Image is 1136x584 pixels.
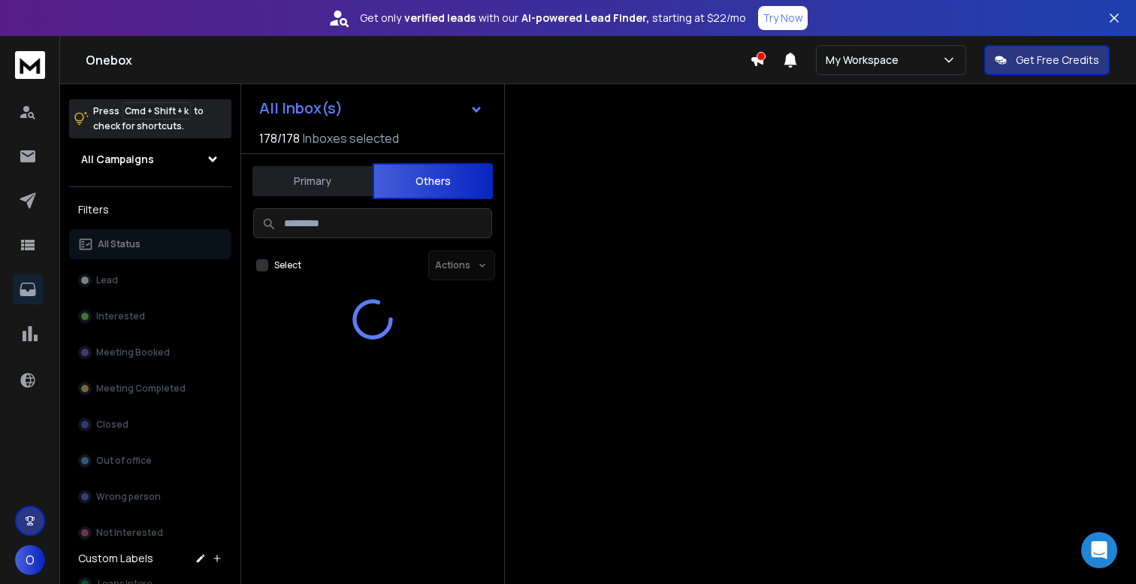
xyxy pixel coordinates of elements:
[15,51,45,79] img: logo
[1016,53,1099,68] p: Get Free Credits
[274,259,301,271] label: Select
[360,11,746,26] p: Get only with our starting at $22/mo
[93,104,204,134] p: Press to check for shortcuts.
[15,545,45,575] button: O
[259,129,300,147] span: 178 / 178
[81,152,154,167] h1: All Campaigns
[373,163,493,199] button: Others
[826,53,905,68] p: My Workspace
[247,93,495,123] button: All Inbox(s)
[1081,532,1117,568] div: Open Intercom Messenger
[521,11,649,26] strong: AI-powered Lead Finder,
[404,11,476,26] strong: verified leads
[78,551,153,566] h3: Custom Labels
[69,144,231,174] button: All Campaigns
[122,102,191,120] span: Cmd + Shift + k
[86,51,750,69] h1: Onebox
[984,45,1110,75] button: Get Free Credits
[763,11,803,26] p: Try Now
[252,165,373,198] button: Primary
[259,101,343,116] h1: All Inbox(s)
[303,129,399,147] h3: Inboxes selected
[758,6,808,30] button: Try Now
[69,199,231,220] h3: Filters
